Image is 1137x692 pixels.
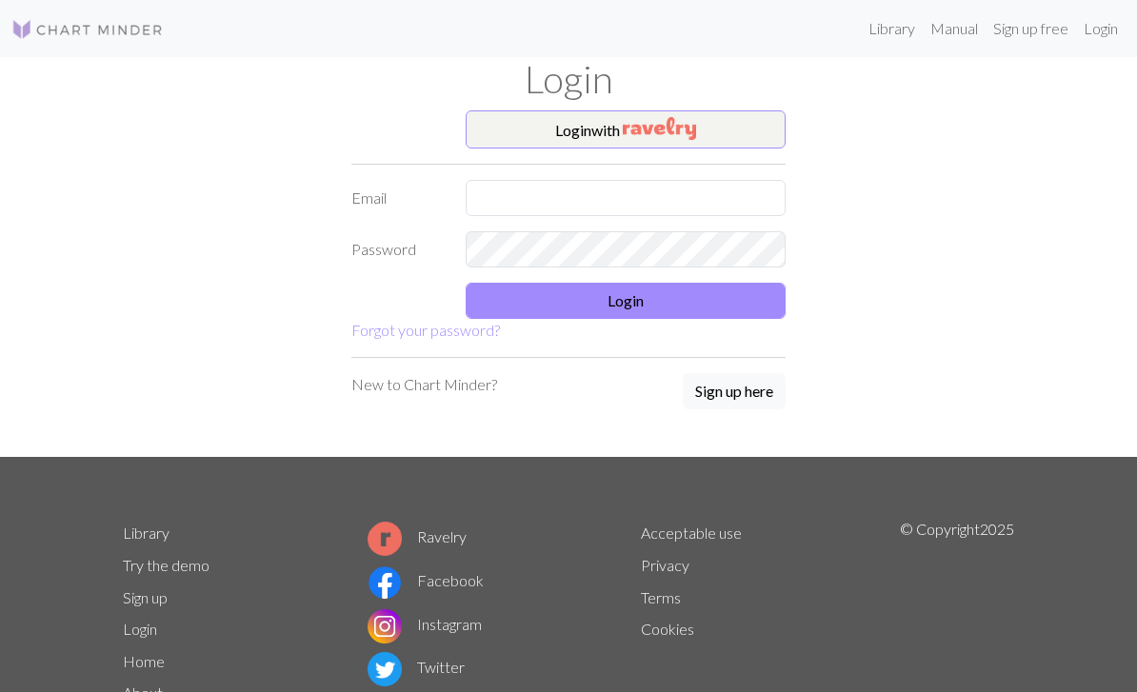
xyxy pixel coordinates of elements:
img: Logo [11,18,164,41]
img: Ravelry [623,117,696,140]
p: New to Chart Minder? [351,373,497,396]
img: Ravelry logo [368,522,402,556]
a: Try the demo [123,556,209,574]
a: Sign up here [683,373,786,411]
a: Privacy [641,556,689,574]
a: Ravelry [368,527,467,545]
button: Loginwith [466,110,786,148]
a: Twitter [368,658,465,676]
label: Password [340,231,454,267]
h1: Login [111,57,1026,103]
img: Twitter logo [368,652,402,686]
a: Sign up [123,588,168,606]
button: Login [466,283,786,319]
a: Library [861,10,923,48]
img: Instagram logo [368,609,402,643]
a: Login [123,620,157,638]
a: Terms [641,588,681,606]
a: Instagram [368,615,482,633]
a: Cookies [641,620,694,638]
label: Email [340,180,454,216]
a: Home [123,652,165,670]
a: Manual [923,10,986,48]
a: Facebook [368,571,484,589]
a: Forgot your password? [351,321,500,339]
img: Facebook logo [368,565,402,600]
a: Library [123,524,170,542]
button: Sign up here [683,373,786,409]
a: Sign up free [986,10,1076,48]
a: Acceptable use [641,524,742,542]
a: Login [1076,10,1126,48]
